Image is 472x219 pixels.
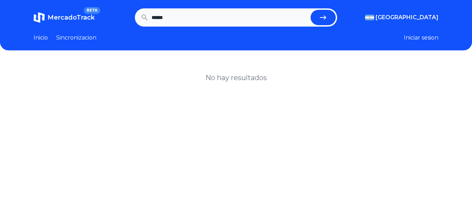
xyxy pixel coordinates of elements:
img: Argentina [365,15,374,20]
h1: No hay resultados [205,73,267,83]
span: MercadoTrack [48,14,95,21]
span: [GEOGRAPHIC_DATA] [376,13,438,22]
a: MercadoTrackBETA [34,12,95,23]
button: [GEOGRAPHIC_DATA] [365,13,438,22]
button: Iniciar sesion [404,34,438,42]
img: MercadoTrack [34,12,45,23]
a: Sincronizacion [56,34,96,42]
a: Inicio [34,34,48,42]
span: BETA [84,7,100,14]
